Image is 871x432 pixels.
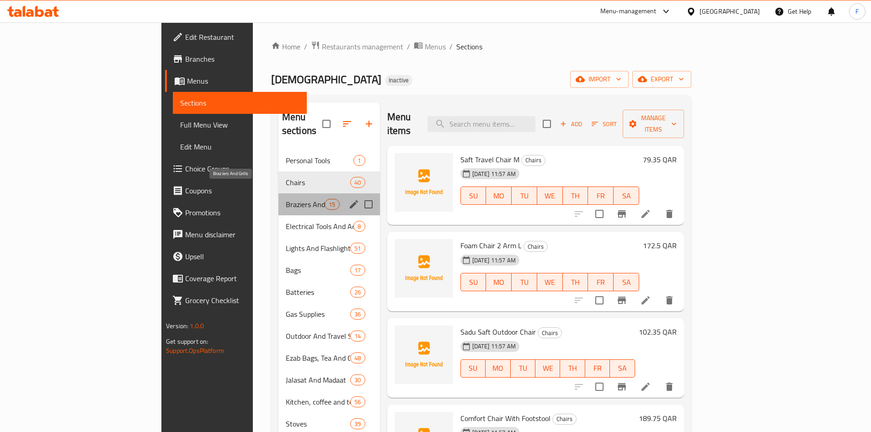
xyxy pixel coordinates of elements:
div: items [350,352,365,363]
span: Jalasat And Madaat [286,374,350,385]
li: / [407,41,410,52]
span: Sort sections [336,113,358,135]
span: Electrical Tools And Accessories [286,221,354,232]
button: Sort [589,117,619,131]
span: TU [515,276,534,289]
span: Coupons [185,185,299,196]
h6: 189.75 QAR [639,412,677,425]
span: Comfort Chair With Footstool [460,411,550,425]
h6: 102.35 QAR [639,325,677,338]
input: search [427,116,535,132]
span: 48 [351,354,364,363]
button: TU [512,187,537,205]
a: Promotions [165,202,307,224]
div: items [350,243,365,254]
div: Gas Supplies36 [278,303,380,325]
span: Coverage Report [185,273,299,284]
div: [GEOGRAPHIC_DATA] [700,6,760,16]
button: SU [460,273,486,291]
div: Kitchen, coffee and tea supplies56 [278,391,380,413]
span: Restaurants management [322,41,403,52]
a: Menus [165,70,307,92]
span: SU [465,189,483,203]
img: Saft Travel Chair M [395,153,453,212]
a: Sections [173,92,307,114]
span: Select all sections [317,114,336,133]
span: 36 [351,310,364,319]
span: Select to update [590,377,609,396]
span: 17 [351,266,364,275]
span: Edit Menu [180,141,299,152]
span: Kitchen, coffee and tea supplies [286,396,350,407]
span: 51 [351,244,364,253]
button: Branch-specific-item [611,203,633,225]
span: Upsell [185,251,299,262]
span: export [640,74,684,85]
span: 56 [351,398,364,406]
span: Sort items [586,117,623,131]
div: items [350,287,365,298]
div: Electrical Tools And Accessories8 [278,215,380,237]
span: Chairs [538,328,561,338]
button: TH [560,359,585,378]
button: WE [537,187,563,205]
span: TH [566,276,585,289]
button: delete [658,376,680,398]
div: Ezab Bags, Tea And Coffee [286,352,350,363]
div: Chairs40 [278,171,380,193]
div: items [350,374,365,385]
span: Chairs [553,414,576,424]
div: items [350,331,365,341]
button: WE [535,359,560,378]
span: WE [541,276,559,289]
span: [DATE] 11:57 AM [469,342,519,351]
span: Sections [456,41,482,52]
button: Branch-specific-item [611,289,633,311]
span: [DATE] 11:57 AM [469,170,519,178]
span: Add [559,119,583,129]
button: MO [486,359,510,378]
span: Sort [592,119,617,129]
a: Grocery Checklist [165,289,307,311]
a: Support.OpsPlatform [166,345,224,357]
a: Edit menu item [640,295,651,306]
a: Restaurants management [311,41,403,53]
span: MO [490,189,508,203]
a: Edit menu item [640,208,651,219]
a: Coupons [165,180,307,202]
span: Chairs [286,177,350,188]
span: Select to update [590,204,609,224]
span: TH [564,362,581,375]
span: Outdoor And Travel Supplies [286,331,350,341]
button: TU [512,273,537,291]
div: Menu-management [600,6,657,17]
span: Promotions [185,207,299,218]
span: SU [465,362,482,375]
span: Saft Travel Chair M [460,153,519,166]
span: MO [489,362,507,375]
span: MO [490,276,508,289]
button: delete [658,289,680,311]
div: items [350,396,365,407]
nav: breadcrumb [271,41,691,53]
span: Grocery Checklist [185,295,299,306]
span: Get support on: [166,336,208,347]
span: 1.0.0 [190,320,204,332]
a: Edit menu item [640,381,651,392]
span: Menus [187,75,299,86]
a: Coverage Report [165,267,307,289]
span: 8 [354,222,364,231]
button: SU [460,359,486,378]
span: Stoves [286,418,350,429]
h2: Menu items [387,110,417,138]
button: SA [610,359,635,378]
img: Foam Chair 2 Arm L [395,239,453,298]
span: Bags [286,265,350,276]
div: Personal Tools1 [278,149,380,171]
a: Menu disclaimer [165,224,307,245]
li: / [449,41,453,52]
